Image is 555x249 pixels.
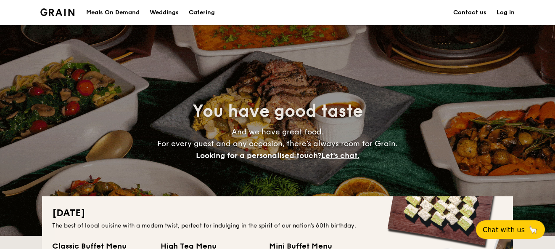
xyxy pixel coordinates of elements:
[483,226,525,234] span: Chat with us
[52,222,503,230] div: The best of local cuisine with a modern twist, perfect for indulging in the spirit of our nation’...
[40,8,74,16] img: Grain
[321,151,359,160] span: Let's chat.
[40,8,74,16] a: Logotype
[52,206,503,220] h2: [DATE]
[476,220,545,239] button: Chat with us🦙
[528,225,538,235] span: 🦙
